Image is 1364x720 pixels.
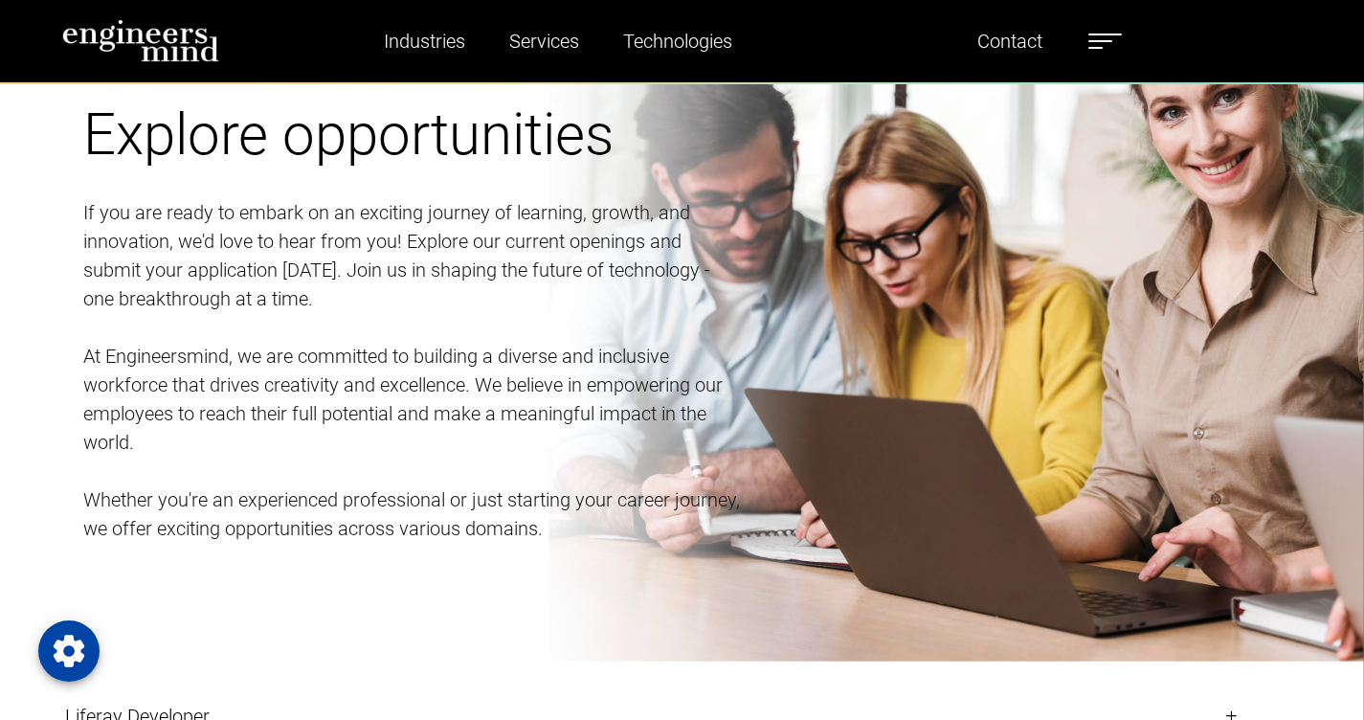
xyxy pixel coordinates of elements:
img: logo [62,19,220,62]
h1: Explore opportunities [83,101,743,169]
a: Services [502,19,587,63]
a: Technologies [615,19,740,63]
p: Whether you're an experienced professional or just starting your career journey, we offer excitin... [83,485,743,543]
p: At Engineersmind, we are committed to building a diverse and inclusive workforce that drives crea... [83,342,743,457]
p: If you are ready to embark on an exciting journey of learning, growth, and innovation, we'd love ... [83,198,743,313]
a: Contact [970,19,1050,63]
a: Industries [376,19,473,63]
